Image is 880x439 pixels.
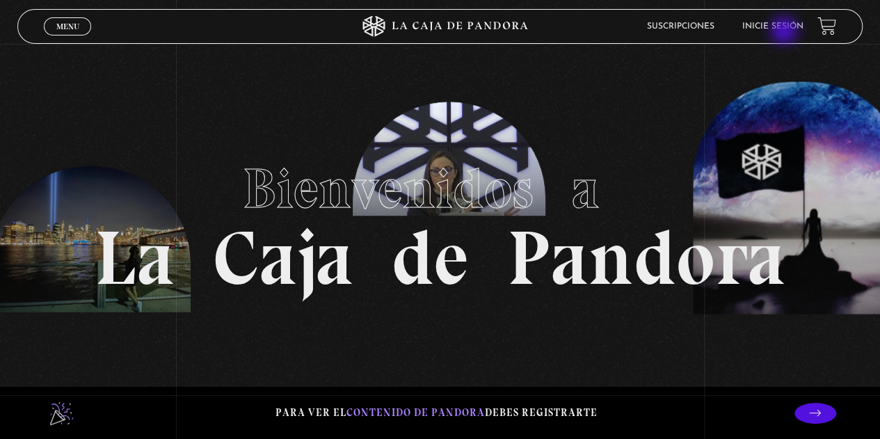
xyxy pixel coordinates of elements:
[346,406,485,419] span: contenido de Pandora
[51,33,84,43] span: Cerrar
[56,22,79,31] span: Menu
[647,22,714,31] a: Suscripciones
[275,404,598,422] p: Para ver el debes registrarte
[817,17,836,35] a: View your shopping cart
[742,22,803,31] a: Inicie sesión
[243,155,638,222] span: Bienvenidos a
[95,143,785,296] h1: La Caja de Pandora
